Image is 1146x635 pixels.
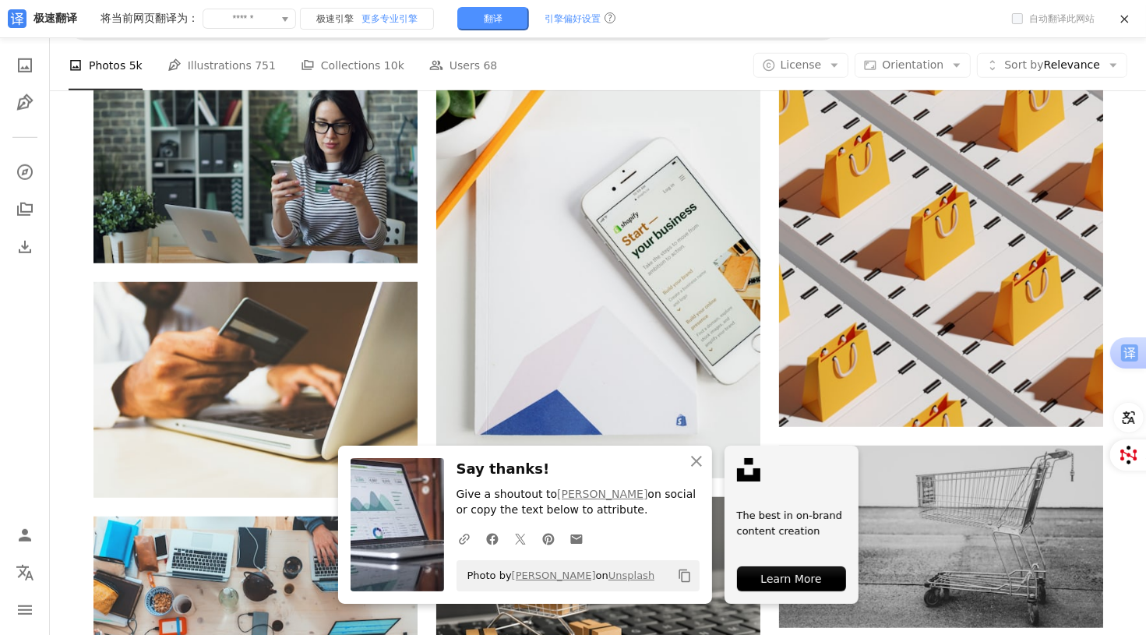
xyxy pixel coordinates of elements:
button: Copy to clipboard [672,563,698,589]
span: Photo by on [460,563,655,588]
h3: Say thanks! [457,458,700,481]
span: Sort by [1004,58,1043,71]
button: Sort byRelevance [977,53,1127,78]
a: a row of yellow shopping bags sitting on top of each other [779,177,1103,191]
span: 751 [255,57,276,74]
a: people sitting down near table with assorted laptop computers [93,617,418,631]
a: Illustrations [9,87,41,118]
p: Give a shoutout to on social or copy the text below to attribute. [457,487,700,518]
button: Language [9,557,41,588]
a: Share on Twitter [506,523,534,554]
button: Orientation [855,53,971,78]
a: Share on Pinterest [534,523,562,554]
a: [PERSON_NAME] [557,488,647,500]
a: Collections [9,194,41,225]
img: a woman sitting at a table looking at her cell phone [93,81,418,263]
a: Collections 10k [301,41,404,90]
span: 10k [384,57,404,74]
a: Photos [9,50,41,81]
a: The best in on-brand content creationLearn More [725,446,859,604]
a: person using laptop computer holding card [93,383,418,397]
a: silver iphone 6 on white table [436,228,760,242]
div: Learn More [737,566,846,591]
span: The best in on-brand content creation [737,508,846,539]
a: Share over email [562,523,591,554]
span: 68 [484,57,498,74]
span: Relevance [1004,58,1100,73]
button: Menu [9,594,41,626]
a: Illustrations 751 [167,41,276,90]
a: Users 68 [429,41,498,90]
span: License [781,58,822,71]
img: person using laptop computer holding card [93,282,418,498]
a: [PERSON_NAME] [512,570,596,581]
a: Unsplash [608,570,654,581]
a: Log in / Sign up [9,520,41,551]
a: Share on Facebook [478,523,506,554]
img: grey shopping cart [779,446,1103,628]
a: grey shopping cart [779,529,1103,543]
a: close up of shopping cart on top of computer keyboard with shipping boxes around it and copy spac... [436,598,760,612]
span: Orientation [882,58,943,71]
a: Explore [9,157,41,188]
a: a woman sitting at a table looking at her cell phone [93,165,418,179]
button: License [753,53,849,78]
img: file-1631678316303-ed18b8b5cb9cimage [737,458,760,482]
a: Download History [9,231,41,263]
